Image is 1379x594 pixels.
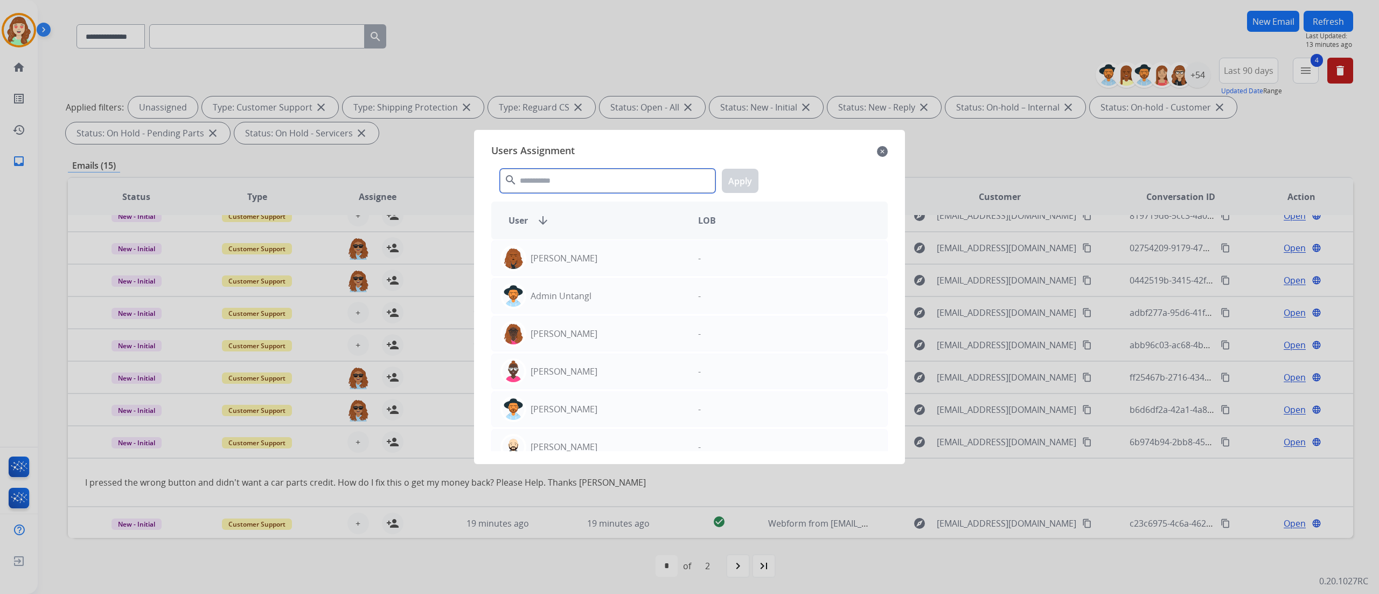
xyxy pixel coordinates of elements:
[500,214,689,227] div: User
[722,169,758,193] button: Apply
[531,252,597,265] p: [PERSON_NAME]
[537,214,549,227] mat-icon: arrow_downward
[531,327,597,340] p: [PERSON_NAME]
[877,145,888,158] mat-icon: close
[698,365,701,378] p: -
[504,174,517,187] mat-icon: search
[491,143,575,160] span: Users Assignment
[531,365,597,378] p: [PERSON_NAME]
[531,440,597,453] p: [PERSON_NAME]
[531,289,591,302] p: Admin Untangl
[698,214,716,227] span: LOB
[698,289,701,302] p: -
[698,252,701,265] p: -
[698,403,701,416] p: -
[698,327,701,340] p: -
[698,440,701,453] p: -
[531,403,597,416] p: [PERSON_NAME]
